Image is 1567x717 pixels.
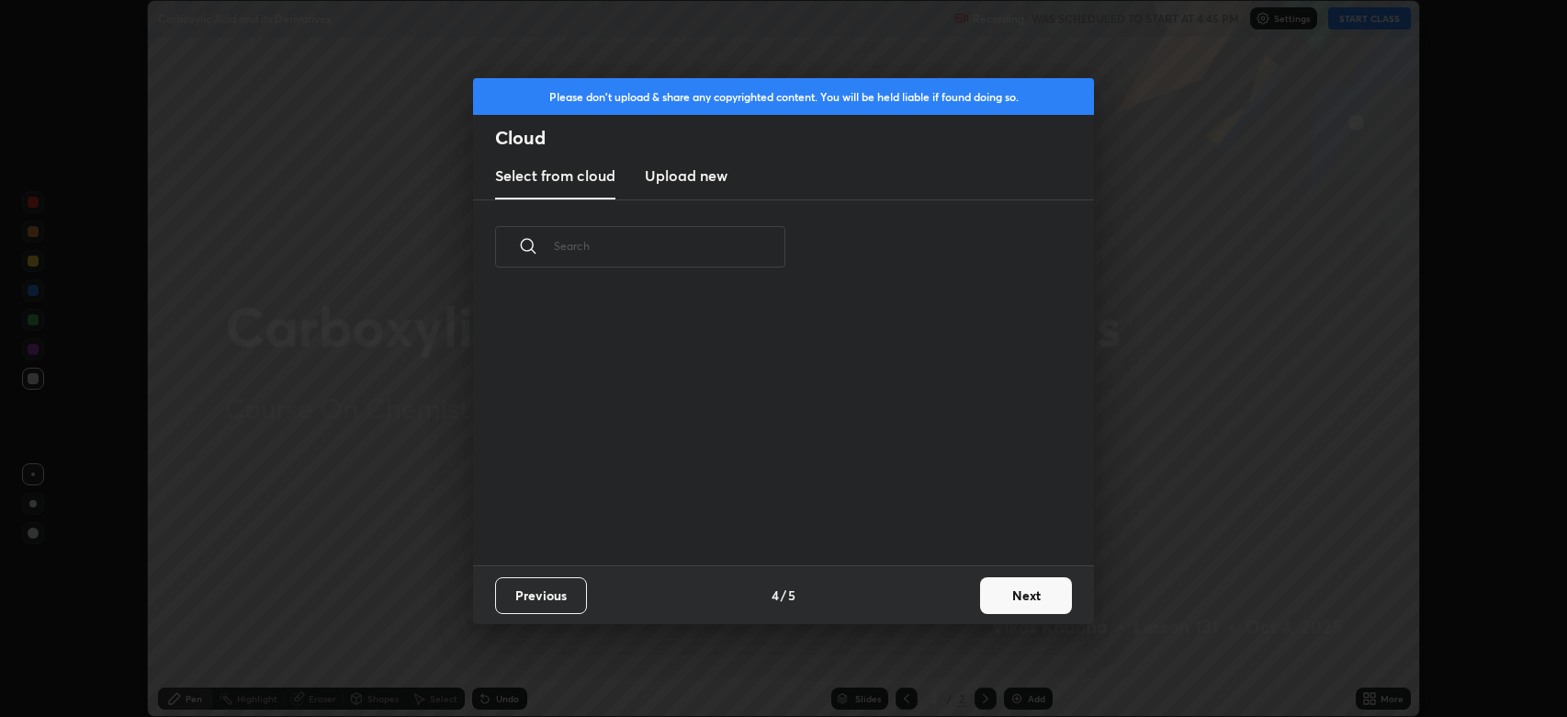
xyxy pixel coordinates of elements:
h2: Cloud [495,126,1094,150]
h3: Select from cloud [495,165,615,187]
div: Please don't upload & share any copyrighted content. You will be held liable if found doing so. [473,78,1094,115]
h3: Upload new [645,165,727,187]
h4: / [781,586,786,605]
input: Search [554,207,785,285]
button: Previous [495,577,587,614]
h4: 4 [772,586,779,605]
button: Next [980,577,1072,614]
div: grid [473,289,1072,565]
h4: 5 [788,586,795,605]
